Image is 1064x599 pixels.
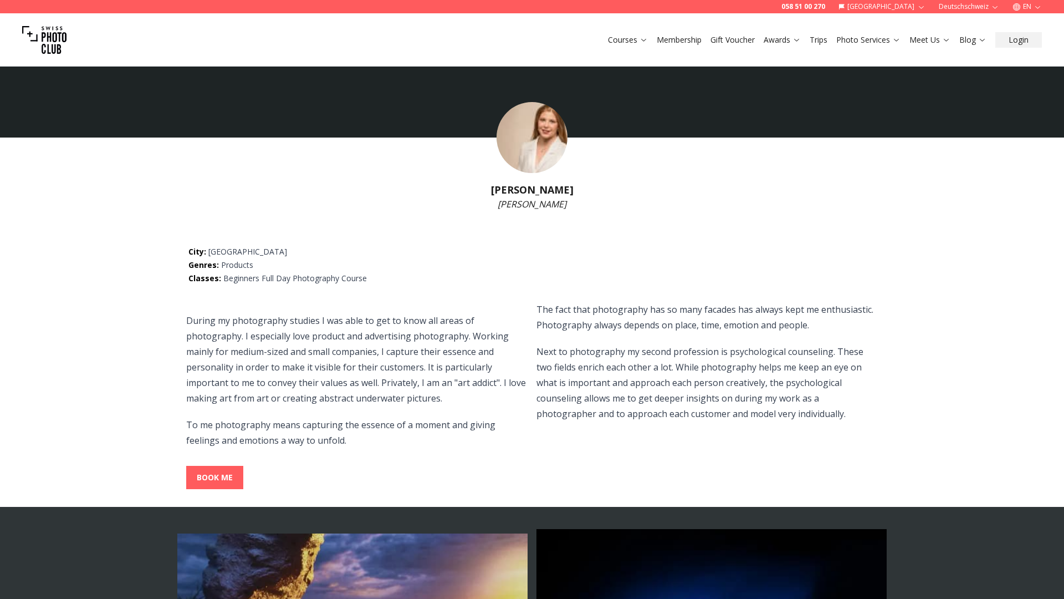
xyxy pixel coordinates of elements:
[832,32,905,48] button: Photo Services
[197,472,233,483] b: BOOK ME
[188,260,219,270] span: Genres :
[603,32,652,48] button: Courses
[186,313,528,406] p: During my photography studies I was able to get to know all areas of photography. I especially lo...
[995,32,1042,48] button: Login
[536,302,878,333] p: The fact that photography has so many facades has always kept me enthusiastic. Photography always...
[188,260,876,271] p: Products
[959,34,986,45] a: Blog
[186,417,528,448] p: To me photography means capturing the essence of a moment and giving feelings and emotions a way ...
[764,34,801,45] a: Awards
[608,34,648,45] a: Courses
[905,32,955,48] button: Meet Us
[759,32,805,48] button: Awards
[188,273,221,283] span: Classes :
[836,34,901,45] a: Photo Services
[706,32,759,48] button: Gift Voucher
[805,32,832,48] button: Trips
[909,34,950,45] a: Meet Us
[810,34,827,45] a: Trips
[188,273,876,284] p: Beginners Full Day Photography Course
[710,34,755,45] a: Gift Voucher
[188,246,876,257] p: [GEOGRAPHIC_DATA]
[22,18,66,62] img: Swiss photo club
[781,2,825,11] a: 058 51 00 270
[955,32,991,48] button: Blog
[536,344,878,422] p: Next to photography my second profession is psychological counseling. These two fields enrich eac...
[652,32,706,48] button: Membership
[188,246,208,257] span: City :
[186,466,243,489] button: BOOK ME
[497,102,567,173] img: Madlene Mitter
[657,34,702,45] a: Membership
